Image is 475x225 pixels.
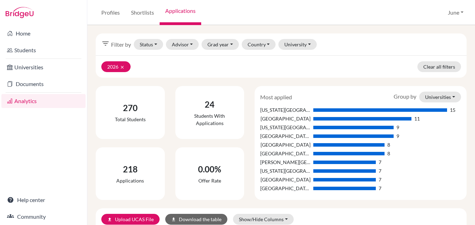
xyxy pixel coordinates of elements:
div: [US_STATE][GEOGRAPHIC_DATA] [260,106,310,114]
button: Status [134,39,163,50]
div: 7 [379,158,381,166]
button: June [445,6,467,19]
img: Bridge-U [6,7,34,18]
button: Advisor [166,39,199,50]
div: [GEOGRAPHIC_DATA][US_STATE] [260,185,310,192]
div: 11 [414,115,420,122]
span: Filter by [111,40,131,49]
button: Grad year [202,39,239,50]
div: 7 [379,185,381,192]
a: Universities [1,60,86,74]
a: Help center [1,193,86,207]
div: 9 [396,132,399,140]
div: 8 [387,141,390,148]
div: [US_STATE][GEOGRAPHIC_DATA] [260,124,310,131]
i: download [171,217,176,222]
a: Analytics [1,94,86,108]
button: downloadDownload the table [165,214,227,225]
div: 7 [379,176,381,183]
div: [GEOGRAPHIC_DATA] [260,141,310,148]
div: 8 [387,150,390,157]
div: 15 [450,106,455,114]
div: Offer rate [198,177,221,184]
div: 24 [181,98,239,111]
div: [US_STATE][GEOGRAPHIC_DATA], [GEOGRAPHIC_DATA] [260,167,310,174]
a: Clear all filters [417,61,461,72]
div: Students with applications [181,112,239,127]
div: 0.00% [198,163,221,176]
button: 2026clear [101,61,131,72]
div: [PERSON_NAME][GEOGRAPHIC_DATA][US_STATE] [260,158,310,166]
div: 7 [379,167,381,174]
i: filter_list [101,39,110,48]
div: Total students [115,116,146,123]
div: [GEOGRAPHIC_DATA] [260,115,310,122]
a: Students [1,43,86,57]
i: upload [107,217,112,222]
div: [GEOGRAPHIC_DATA][US_STATE] [260,132,310,140]
button: Show/Hide Columns [233,214,294,225]
div: [GEOGRAPHIC_DATA] [260,176,310,183]
div: 218 [116,163,144,176]
a: Documents [1,77,86,91]
div: 9 [396,124,399,131]
div: Group by [388,92,466,102]
div: [GEOGRAPHIC_DATA][US_STATE] [260,150,310,157]
button: University [278,39,317,50]
div: Applications [116,177,144,184]
button: Universities [419,92,461,102]
div: 270 [115,102,146,114]
a: Community [1,210,86,224]
a: uploadUpload UCAS File [101,214,160,225]
button: Country [242,39,276,50]
a: Home [1,26,86,40]
div: Most applied [255,93,297,101]
i: clear [120,65,125,70]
